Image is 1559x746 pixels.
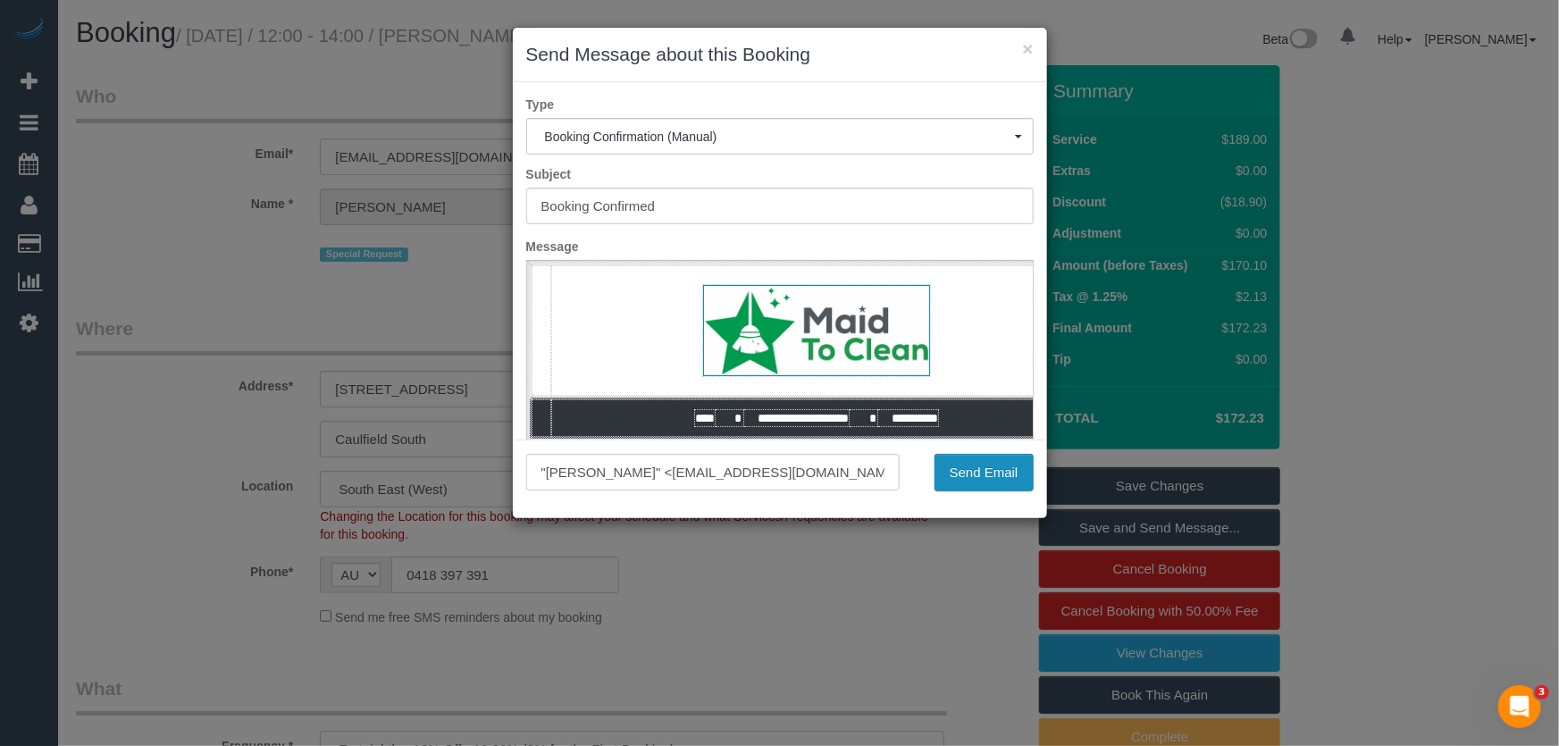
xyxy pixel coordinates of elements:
[527,261,1033,540] iframe: Rich Text Editor, editor1
[1535,685,1549,700] span: 3
[526,188,1034,224] input: Subject
[545,130,1015,144] span: Booking Confirmation (Manual)
[513,96,1047,113] label: Type
[526,118,1034,155] button: Booking Confirmation (Manual)
[513,165,1047,183] label: Subject
[1498,685,1541,728] iframe: Intercom live chat
[935,454,1034,491] button: Send Email
[1022,39,1033,58] button: ×
[526,41,1034,68] h3: Send Message about this Booking
[513,238,1047,256] label: Message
